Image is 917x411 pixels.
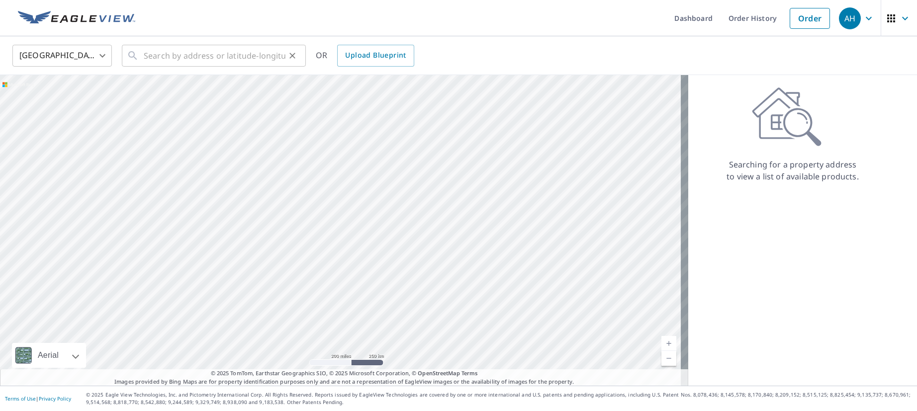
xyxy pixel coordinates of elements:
[839,7,861,29] div: AH
[726,159,859,182] p: Searching for a property address to view a list of available products.
[5,396,71,402] p: |
[12,343,86,368] div: Aerial
[86,391,912,406] p: © 2025 Eagle View Technologies, Inc. and Pictometry International Corp. All Rights Reserved. Repo...
[418,369,459,377] a: OpenStreetMap
[790,8,830,29] a: Order
[144,42,285,70] input: Search by address or latitude-longitude
[316,45,414,67] div: OR
[461,369,478,377] a: Terms
[35,343,62,368] div: Aerial
[285,49,299,63] button: Clear
[39,395,71,402] a: Privacy Policy
[661,336,676,351] a: Current Level 5, Zoom In
[337,45,414,67] a: Upload Blueprint
[211,369,478,378] span: © 2025 TomTom, Earthstar Geographics SIO, © 2025 Microsoft Corporation, ©
[5,395,36,402] a: Terms of Use
[345,49,406,62] span: Upload Blueprint
[18,11,135,26] img: EV Logo
[661,351,676,366] a: Current Level 5, Zoom Out
[12,42,112,70] div: [GEOGRAPHIC_DATA]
